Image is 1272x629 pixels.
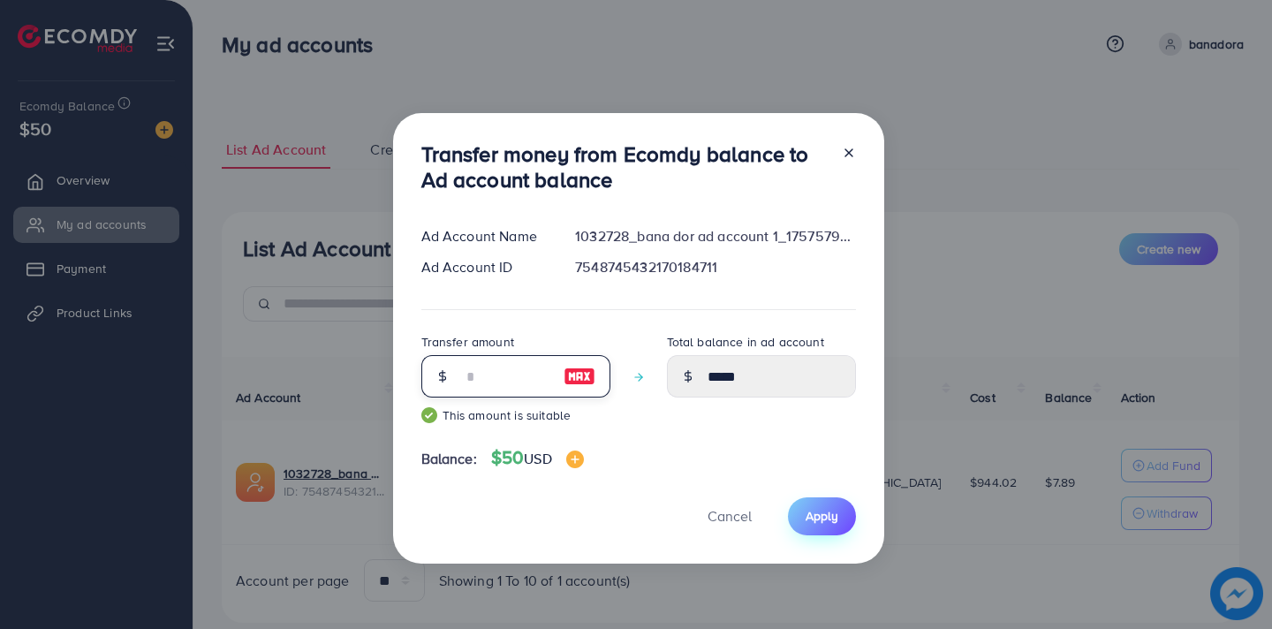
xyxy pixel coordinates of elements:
[561,257,869,277] div: 7548745432170184711
[788,497,856,535] button: Apply
[566,451,584,468] img: image
[421,333,514,351] label: Transfer amount
[421,406,610,424] small: This amount is suitable
[524,449,551,468] span: USD
[561,226,869,246] div: 1032728_bana dor ad account 1_1757579407255
[708,506,752,526] span: Cancel
[564,366,595,387] img: image
[667,333,824,351] label: Total balance in ad account
[421,407,437,423] img: guide
[685,497,774,535] button: Cancel
[421,449,477,469] span: Balance:
[407,257,562,277] div: Ad Account ID
[806,507,838,525] span: Apply
[421,141,828,193] h3: Transfer money from Ecomdy balance to Ad account balance
[491,447,584,469] h4: $50
[407,226,562,246] div: Ad Account Name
